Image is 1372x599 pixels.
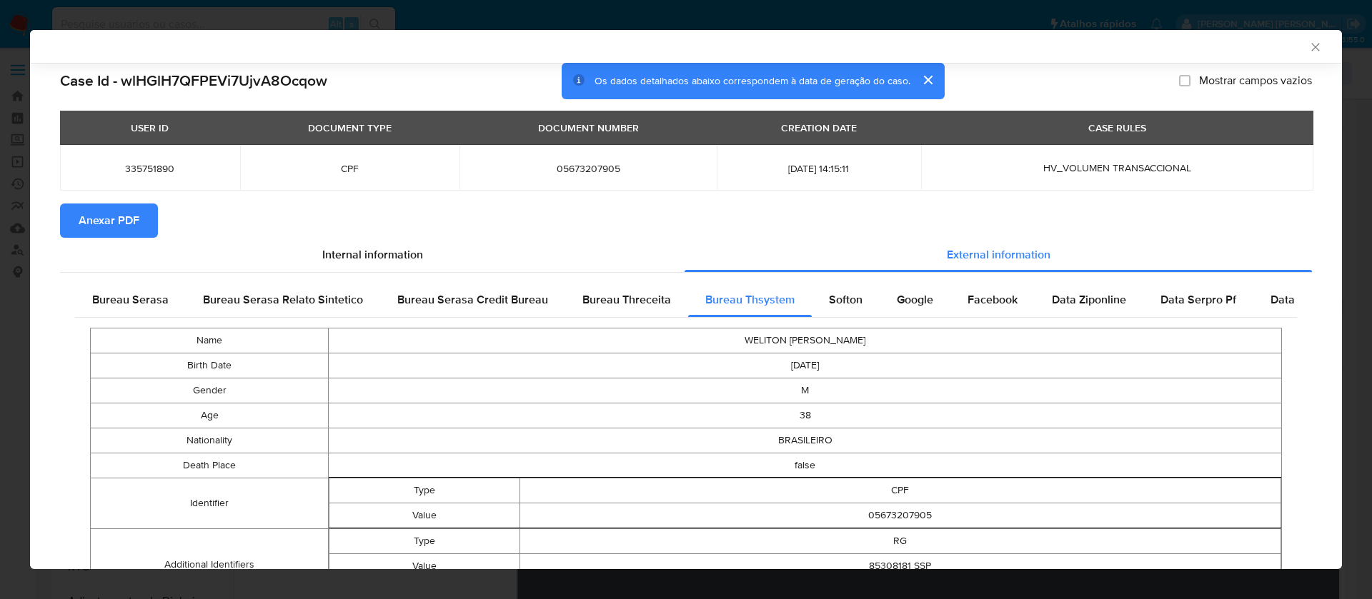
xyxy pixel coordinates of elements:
[329,528,520,553] td: Type
[1043,161,1191,175] span: HV_VOLUMEN TRANSACCIONAL
[60,203,158,238] button: Anexar PDF
[329,378,1282,403] td: M
[705,291,795,308] span: Bureau Thsystem
[91,478,329,528] td: Identifier
[520,503,1281,528] td: 05673207905
[77,162,223,175] span: 335751890
[1160,291,1236,308] span: Data Serpro Pf
[595,74,910,88] span: Os dados detalhados abaixo correspondem à data de geração do caso.
[734,162,904,175] span: [DATE] 14:15:11
[1080,116,1155,140] div: CASE RULES
[520,553,1281,578] td: 85308181 SSP
[75,283,1297,317] div: Detailed external info
[947,246,1050,263] span: External information
[91,403,329,428] td: Age
[1179,75,1190,86] input: Mostrar campos vazios
[968,291,1018,308] span: Facebook
[530,116,647,140] div: DOCUMENT NUMBER
[1308,40,1321,53] button: Fechar a janela
[122,116,177,140] div: USER ID
[30,30,1342,569] div: closure-recommendation-modal
[520,528,1281,553] td: RG
[91,453,329,478] td: Death Place
[477,162,699,175] span: 05673207905
[897,291,933,308] span: Google
[203,291,363,308] span: Bureau Serasa Relato Sintetico
[772,116,865,140] div: CREATION DATE
[60,238,1312,272] div: Detailed info
[329,403,1282,428] td: 38
[1199,74,1312,88] span: Mostrar campos vazios
[829,291,863,308] span: Softon
[91,378,329,403] td: Gender
[60,71,327,90] h2: Case Id - wlHGlH7QFPEVi7UjvA8Ocqow
[322,246,423,263] span: Internal information
[329,503,520,528] td: Value
[91,353,329,378] td: Birth Date
[91,328,329,353] td: Name
[329,453,1282,478] td: false
[1052,291,1126,308] span: Data Ziponline
[257,162,443,175] span: CPF
[329,353,1282,378] td: [DATE]
[92,291,169,308] span: Bureau Serasa
[329,553,520,578] td: Value
[910,63,945,97] button: cerrar
[299,116,400,140] div: DOCUMENT TYPE
[397,291,548,308] span: Bureau Serasa Credit Bureau
[329,428,1282,453] td: BRASILEIRO
[520,478,1281,503] td: CPF
[1271,291,1346,308] span: Data Serpro Pj
[582,291,671,308] span: Bureau Threceita
[329,328,1282,353] td: WELITON [PERSON_NAME]
[329,478,520,503] td: Type
[79,205,139,236] span: Anexar PDF
[91,428,329,453] td: Nationality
